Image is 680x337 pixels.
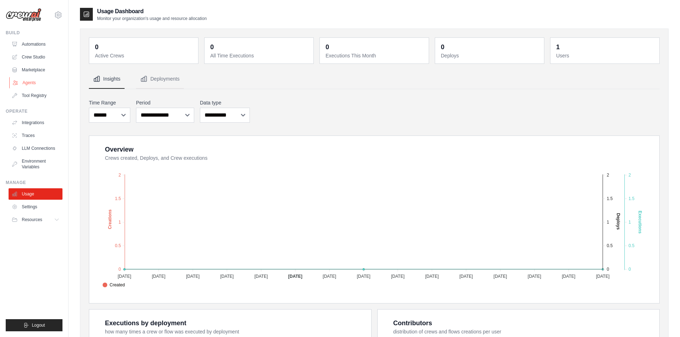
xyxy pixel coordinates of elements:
[118,274,131,279] tspan: [DATE]
[89,70,660,89] nav: Tabs
[556,52,655,59] dt: Users
[326,52,424,59] dt: Executions This Month
[105,154,651,162] dt: Crews created, Deploys, and Crew executions
[89,70,125,89] button: Insights
[459,274,473,279] tspan: [DATE]
[425,274,439,279] tspan: [DATE]
[105,328,363,335] dt: how many times a crew or flow was executed by deployment
[9,155,62,173] a: Environment Variables
[607,243,613,248] tspan: 0.5
[95,52,194,59] dt: Active Crews
[32,322,45,328] span: Logout
[89,99,130,106] label: Time Range
[556,42,560,52] div: 1
[152,274,165,279] tspan: [DATE]
[102,282,125,288] span: Created
[97,16,207,21] p: Monitor your organization's usage and resource allocation
[255,274,268,279] tspan: [DATE]
[200,99,250,106] label: Data type
[6,30,62,36] div: Build
[95,42,99,52] div: 0
[105,144,134,154] div: Overview
[562,274,575,279] tspan: [DATE]
[9,117,62,128] a: Integrations
[220,274,234,279] tspan: [DATE]
[9,188,62,200] a: Usage
[441,52,540,59] dt: Deploys
[9,130,62,141] a: Traces
[22,217,42,223] span: Resources
[6,8,41,22] img: Logo
[119,220,121,225] tspan: 1
[607,173,609,178] tspan: 2
[393,318,432,328] div: Contributors
[391,274,404,279] tspan: [DATE]
[326,42,329,52] div: 0
[9,201,62,213] a: Settings
[288,274,302,279] tspan: [DATE]
[393,328,651,335] dt: distribution of crews and flows creations per user
[9,90,62,101] a: Tool Registry
[6,108,62,114] div: Operate
[136,70,184,89] button: Deployments
[6,180,62,185] div: Manage
[210,52,309,59] dt: All Time Executions
[629,173,631,178] tspan: 2
[629,196,635,201] tspan: 1.5
[607,196,613,201] tspan: 1.5
[119,173,121,178] tspan: 2
[607,267,609,272] tspan: 0
[629,220,631,225] tspan: 1
[9,39,62,50] a: Automations
[210,42,214,52] div: 0
[115,243,121,248] tspan: 0.5
[596,274,610,279] tspan: [DATE]
[9,77,63,88] a: Agents
[9,51,62,63] a: Crew Studio
[9,143,62,154] a: LLM Connections
[136,99,194,106] label: Period
[105,318,186,328] div: Executions by deployment
[97,7,207,16] h2: Usage Dashboard
[607,220,609,225] tspan: 1
[119,267,121,272] tspan: 0
[629,267,631,272] tspan: 0
[9,64,62,76] a: Marketplace
[9,214,62,225] button: Resources
[357,274,371,279] tspan: [DATE]
[323,274,336,279] tspan: [DATE]
[441,42,444,52] div: 0
[616,213,621,230] text: Deploys
[528,274,541,279] tspan: [DATE]
[115,196,121,201] tspan: 1.5
[638,211,643,234] text: Executions
[107,209,112,229] text: Creations
[186,274,200,279] tspan: [DATE]
[6,319,62,331] button: Logout
[494,274,507,279] tspan: [DATE]
[629,243,635,248] tspan: 0.5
